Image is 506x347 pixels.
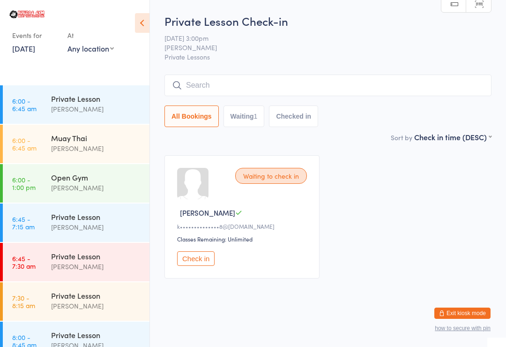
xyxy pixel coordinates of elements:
[51,251,141,261] div: Private Lesson
[3,85,149,124] a: 6:00 -6:45 amPrivate Lesson[PERSON_NAME]
[177,251,215,266] button: Check in
[254,113,258,120] div: 1
[51,143,141,154] div: [PERSON_NAME]
[3,164,149,203] a: 6:00 -1:00 pmOpen Gym[PERSON_NAME]
[164,43,477,52] span: [PERSON_NAME]
[51,133,141,143] div: Muay Thai
[414,132,491,142] div: Check in time (DESC)
[435,325,491,332] button: how to secure with pin
[51,182,141,193] div: [PERSON_NAME]
[434,308,491,319] button: Exit kiosk mode
[67,28,114,43] div: At
[177,235,310,243] div: Classes Remaining: Unlimited
[3,243,149,281] a: 6:45 -7:30 amPrivate Lesson[PERSON_NAME]
[177,222,310,230] div: k••••••••••••••8@[DOMAIN_NAME]
[3,282,149,321] a: 7:30 -8:15 amPrivate Lesson[PERSON_NAME]
[164,52,491,61] span: Private Lessons
[51,172,141,182] div: Open Gym
[164,13,491,29] h2: Private Lesson Check-in
[12,97,37,112] time: 6:00 - 6:45 am
[67,43,114,53] div: Any location
[9,10,45,18] img: Bulldog Gym Castle Hill Pty Ltd
[180,208,235,218] span: [PERSON_NAME]
[12,255,36,270] time: 6:45 - 7:30 am
[12,176,36,191] time: 6:00 - 1:00 pm
[3,204,149,242] a: 6:45 -7:15 amPrivate Lesson[PERSON_NAME]
[51,222,141,233] div: [PERSON_NAME]
[51,211,141,222] div: Private Lesson
[12,136,37,151] time: 6:00 - 6:45 am
[51,104,141,114] div: [PERSON_NAME]
[164,106,219,127] button: All Bookings
[51,261,141,272] div: [PERSON_NAME]
[391,133,412,142] label: Sort by
[223,106,265,127] button: Waiting1
[3,125,149,163] a: 6:00 -6:45 amMuay Thai[PERSON_NAME]
[51,93,141,104] div: Private Lesson
[269,106,318,127] button: Checked in
[235,168,307,184] div: Waiting to check in
[12,43,35,53] a: [DATE]
[164,33,477,43] span: [DATE] 3:00pm
[12,28,58,43] div: Events for
[51,290,141,301] div: Private Lesson
[51,330,141,340] div: Private Lesson
[12,215,35,230] time: 6:45 - 7:15 am
[51,301,141,311] div: [PERSON_NAME]
[164,75,491,96] input: Search
[12,294,35,309] time: 7:30 - 8:15 am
